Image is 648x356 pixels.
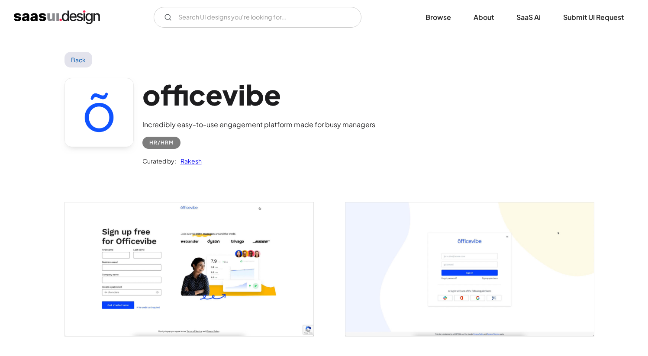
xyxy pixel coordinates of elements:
img: 60277248549dbbb32f00dd6f_officevibe%20login.jpg [345,202,594,336]
input: Search UI designs you're looking for... [154,7,361,28]
a: Rakesh [176,156,202,166]
div: Curated by: [142,156,176,166]
a: Submit UI Request [553,8,634,27]
a: SaaS Ai [506,8,551,27]
a: home [14,10,100,24]
a: About [463,8,504,27]
form: Email Form [154,7,361,28]
a: Back [64,52,93,67]
a: open lightbox [345,202,594,336]
a: Browse [415,8,461,27]
a: open lightbox [65,202,313,336]
div: Incredibly easy-to-use engagement platform made for busy managers [142,119,375,130]
h1: officevibe [142,78,375,111]
img: 6027724894806a10b4f90b05_officevibe%20sign%20up.jpg [65,202,313,336]
div: HR/HRM [149,138,174,148]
